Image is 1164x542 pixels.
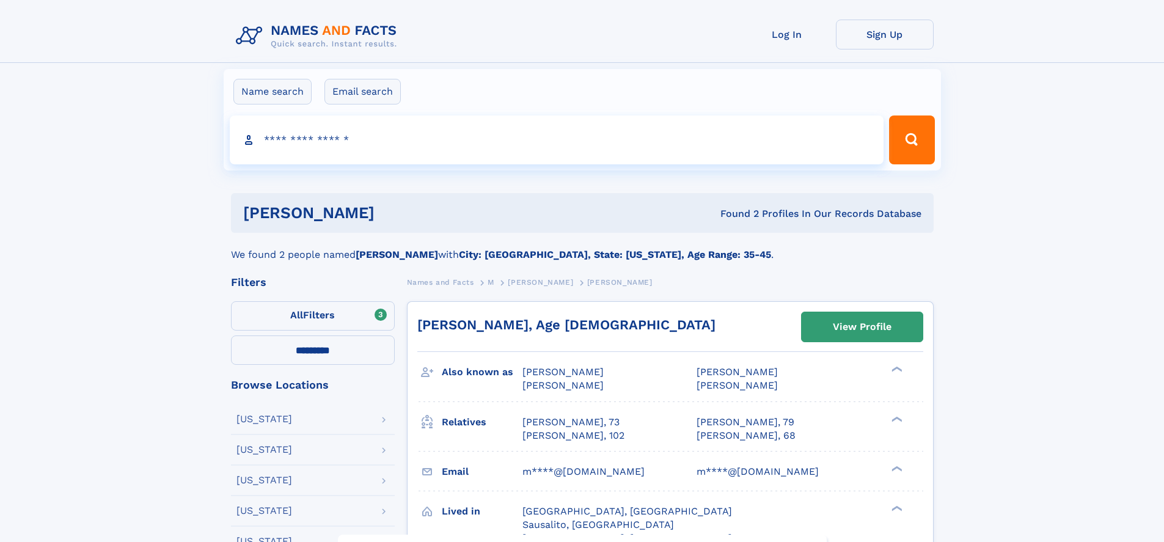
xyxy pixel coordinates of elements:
[442,412,522,433] h3: Relatives
[236,506,292,516] div: [US_STATE]
[231,379,395,390] div: Browse Locations
[290,309,303,321] span: All
[356,249,438,260] b: [PERSON_NAME]
[697,416,794,429] a: [PERSON_NAME], 79
[488,278,494,287] span: M
[442,362,522,383] h3: Also known as
[587,278,653,287] span: [PERSON_NAME]
[231,301,395,331] label: Filters
[522,505,732,517] span: [GEOGRAPHIC_DATA], [GEOGRAPHIC_DATA]
[833,313,891,341] div: View Profile
[547,207,921,221] div: Found 2 Profiles In Our Records Database
[230,115,884,164] input: search input
[522,366,604,378] span: [PERSON_NAME]
[888,415,903,423] div: ❯
[233,79,312,104] label: Name search
[231,20,407,53] img: Logo Names and Facts
[236,414,292,424] div: [US_STATE]
[802,312,923,342] a: View Profile
[888,365,903,373] div: ❯
[236,445,292,455] div: [US_STATE]
[407,274,474,290] a: Names and Facts
[324,79,401,104] label: Email search
[442,501,522,522] h3: Lived in
[231,277,395,288] div: Filters
[697,379,778,391] span: [PERSON_NAME]
[889,115,934,164] button: Search Button
[459,249,771,260] b: City: [GEOGRAPHIC_DATA], State: [US_STATE], Age Range: 35-45
[231,233,934,262] div: We found 2 people named with .
[522,519,674,530] span: Sausalito, [GEOGRAPHIC_DATA]
[522,416,620,429] a: [PERSON_NAME], 73
[243,205,547,221] h1: [PERSON_NAME]
[488,274,494,290] a: M
[442,461,522,482] h3: Email
[417,317,716,332] a: [PERSON_NAME], Age [DEMOGRAPHIC_DATA]
[508,278,573,287] span: [PERSON_NAME]
[697,366,778,378] span: [PERSON_NAME]
[836,20,934,49] a: Sign Up
[522,429,624,442] a: [PERSON_NAME], 102
[697,429,796,442] a: [PERSON_NAME], 68
[888,504,903,512] div: ❯
[522,379,604,391] span: [PERSON_NAME]
[236,475,292,485] div: [US_STATE]
[508,274,573,290] a: [PERSON_NAME]
[888,464,903,472] div: ❯
[738,20,836,49] a: Log In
